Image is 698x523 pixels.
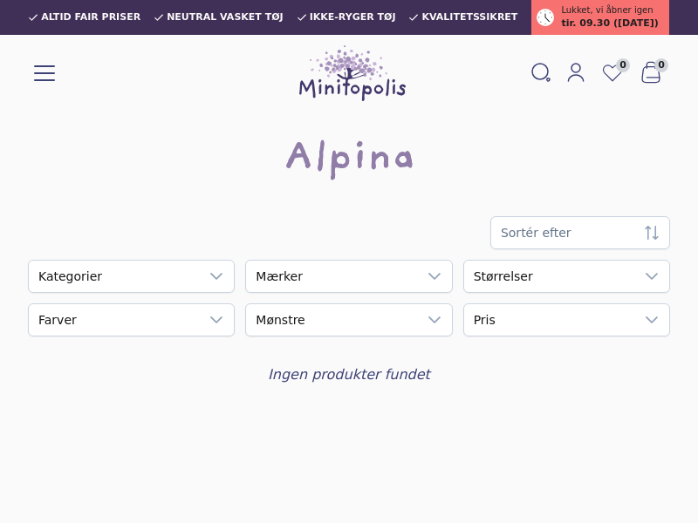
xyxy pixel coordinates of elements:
span: tir. 09.30 ([DATE]) [561,17,658,31]
button: 0 [632,57,670,90]
a: 0 [593,57,632,90]
img: Minitopolis logo [299,45,406,101]
span: Neutral vasket tøj [167,12,284,23]
div: Ingen produkter fundet [28,364,670,385]
span: Kvalitetssikret [421,12,517,23]
span: Lukket, vi åbner igen [561,3,653,17]
span: Altid fair priser [41,12,140,23]
span: Ikke-ryger tøj [310,12,396,23]
h1: Alpina [284,132,415,188]
span: 0 [616,58,630,72]
a: Mit Minitopolis login [558,58,593,88]
span: 0 [654,58,668,72]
